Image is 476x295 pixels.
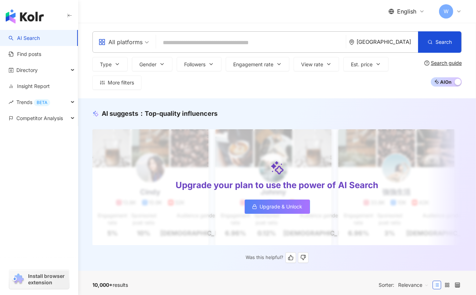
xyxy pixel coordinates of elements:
button: Followers [177,57,221,71]
span: Est. price [351,62,373,67]
span: appstore [98,38,106,46]
span: More filters [108,80,134,86]
button: View rate [294,57,339,71]
div: Was this helpful? [246,252,309,263]
button: Est. price [343,57,389,71]
span: Gender [139,62,156,67]
button: More filters [92,76,141,90]
button: Gender [132,57,172,71]
span: Type [100,62,112,67]
span: Followers [184,62,205,67]
span: 10,000+ [92,282,113,288]
button: Type [92,57,128,71]
a: searchAI Search [9,35,40,42]
div: AI suggests ： [102,109,218,118]
span: Install browser extension [28,273,67,286]
div: Search guide [431,60,462,66]
a: Upgrade & Unlock [245,200,310,214]
div: Upgrade your plan to use the power of AI Search [176,179,379,191]
div: All platforms [98,36,143,48]
div: Sorter: [379,279,433,291]
span: environment [349,40,354,45]
div: results [92,282,128,288]
a: Insight Report [9,83,50,90]
span: rise [9,100,14,105]
span: W [444,7,449,15]
span: Directory [16,62,38,78]
a: Find posts [9,51,41,58]
span: Trends [16,94,50,110]
span: Search [435,39,452,45]
span: Engagement rate [233,62,273,67]
span: Competitor Analysis [16,110,63,126]
span: question-circle [424,61,429,66]
div: BETA [34,99,50,106]
div: [GEOGRAPHIC_DATA] [357,39,418,45]
span: View rate [301,62,323,67]
img: chrome extension [11,274,25,285]
span: Relevance [398,279,429,291]
button: Engagement rate [226,57,289,71]
button: Search [418,31,461,53]
a: chrome extensionInstall browser extension [9,270,69,289]
img: logo [6,9,44,24]
span: English [397,7,416,15]
span: Upgrade & Unlock [260,204,303,209]
span: Top-quality influencers [145,110,218,117]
